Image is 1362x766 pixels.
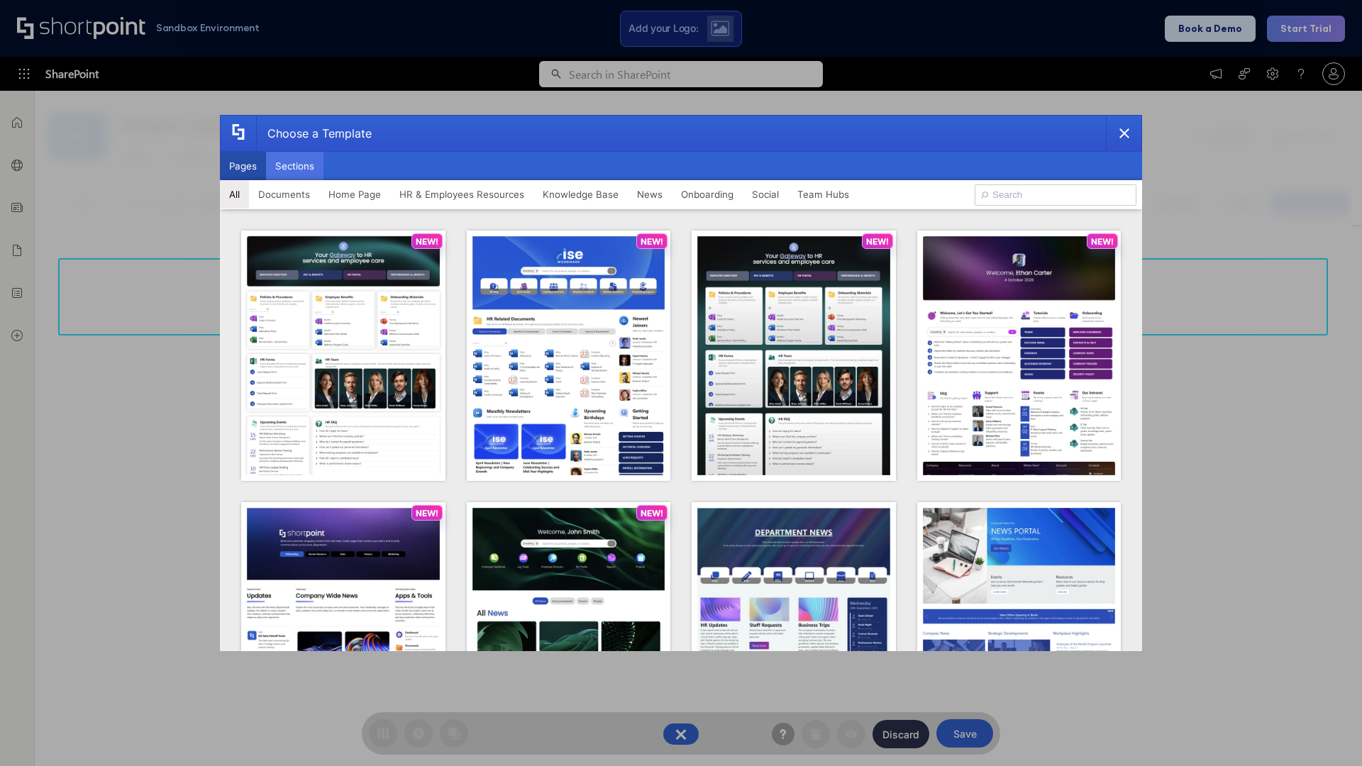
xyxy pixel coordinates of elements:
button: HR & Employees Resources [390,180,533,209]
input: Search [975,184,1136,206]
p: NEW! [866,236,889,247]
button: Social [743,180,788,209]
p: NEW! [1091,236,1114,247]
button: Documents [249,180,319,209]
p: NEW! [416,236,438,247]
p: NEW! [641,508,663,518]
button: Pages [220,152,266,180]
button: Team Hubs [788,180,858,209]
iframe: Chat Widget [1291,698,1362,766]
div: Choose a Template [256,116,372,151]
p: NEW! [416,508,438,518]
button: Home Page [319,180,390,209]
button: Sections [266,152,323,180]
button: News [628,180,672,209]
p: NEW! [641,236,663,247]
button: Knowledge Base [533,180,628,209]
div: template selector [220,115,1142,651]
button: All [220,180,249,209]
button: Onboarding [672,180,743,209]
